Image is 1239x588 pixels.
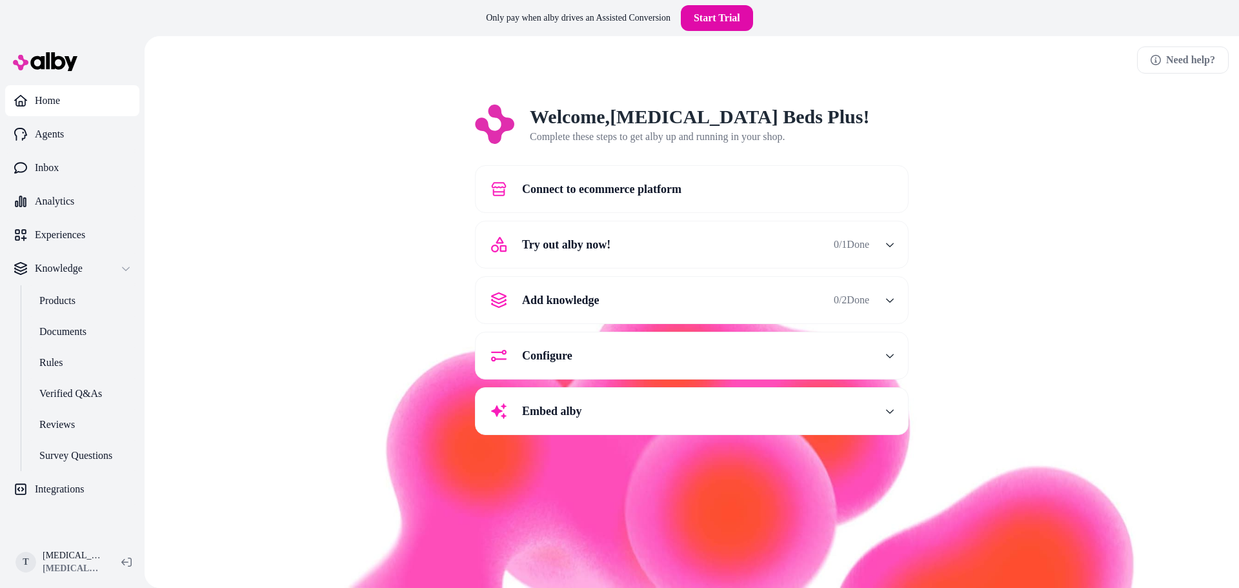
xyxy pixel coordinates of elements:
[35,93,60,108] p: Home
[5,253,139,284] button: Knowledge
[13,52,77,71] img: alby Logo
[522,347,572,365] span: Configure
[35,261,83,276] p: Knowledge
[26,285,139,316] a: Products
[39,293,76,309] p: Products
[26,440,139,471] a: Survey Questions
[43,549,101,562] p: [MEDICAL_DATA] Beds Plus Shopify
[26,316,139,347] a: Documents
[5,186,139,217] a: Analytics
[8,542,111,583] button: T[MEDICAL_DATA] Beds Plus Shopify[MEDICAL_DATA] Beds Plus
[5,152,139,183] a: Inbox
[39,448,112,463] p: Survey Questions
[483,174,900,205] button: Connect to ecommerce platform
[26,378,139,409] a: Verified Q&As
[39,386,102,401] p: Verified Q&As
[35,160,59,176] p: Inbox
[522,402,582,420] span: Embed alby
[35,482,84,497] p: Integrations
[483,285,900,316] button: Add knowledge0/2Done
[475,105,514,144] img: Logo
[39,355,63,370] p: Rules
[522,236,610,254] span: Try out alby now!
[43,562,101,575] span: [MEDICAL_DATA] Beds Plus
[39,417,75,432] p: Reviews
[35,194,74,209] p: Analytics
[35,227,85,243] p: Experiences
[486,12,670,25] p: Only pay when alby drives an Assisted Conversion
[483,229,900,260] button: Try out alby now!0/1Done
[5,85,139,116] a: Home
[35,127,64,142] p: Agents
[522,180,681,198] span: Connect to ecommerce platform
[15,552,36,573] span: T
[5,119,139,150] a: Agents
[5,474,139,505] a: Integrations
[522,291,599,309] span: Add knowledge
[5,219,139,250] a: Experiences
[681,5,753,31] a: Start Trial
[834,237,869,252] span: 0 / 1 Done
[26,347,139,378] a: Rules
[1137,46,1229,74] a: Need help?
[39,324,86,340] p: Documents
[483,396,900,427] button: Embed alby
[530,131,785,142] span: Complete these steps to get alby up and running in your shop.
[530,105,869,129] h2: Welcome, [MEDICAL_DATA] Beds Plus !
[834,292,869,308] span: 0 / 2 Done
[26,409,139,440] a: Reviews
[483,340,900,371] button: Configure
